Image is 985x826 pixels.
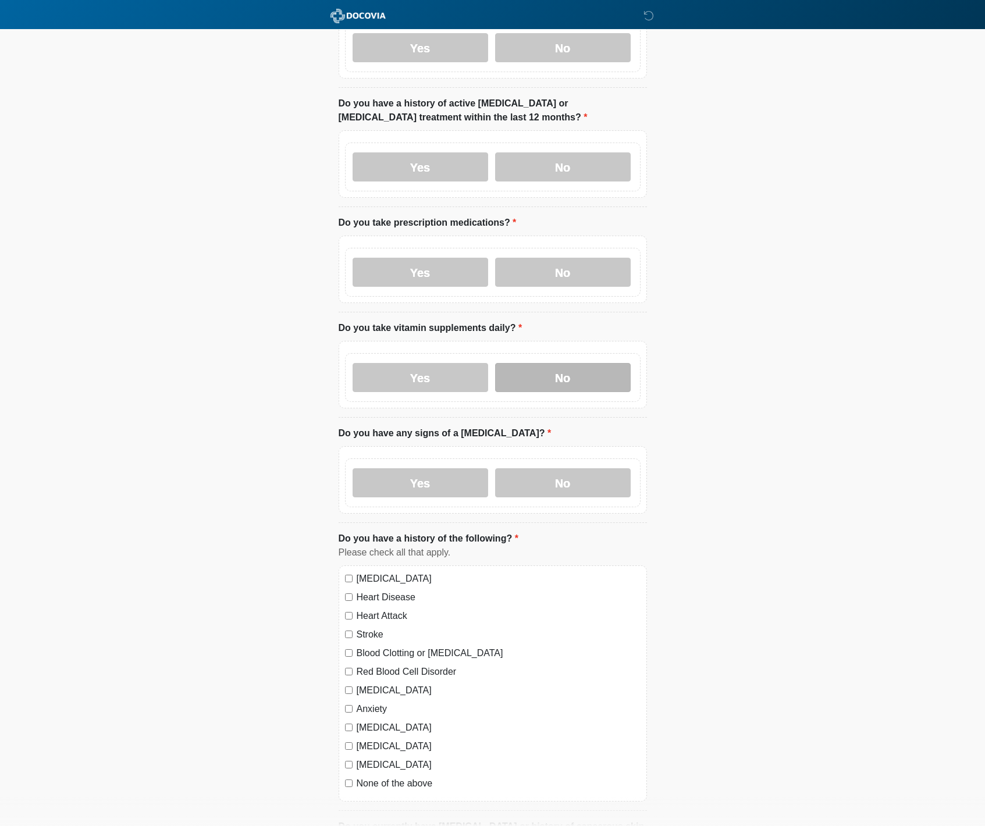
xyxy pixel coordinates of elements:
[345,593,353,601] input: Heart Disease
[345,686,353,694] input: [MEDICAL_DATA]
[345,705,353,713] input: Anxiety
[339,321,522,335] label: Do you take vitamin supplements daily?
[345,612,353,619] input: Heart Attack
[357,683,641,697] label: [MEDICAL_DATA]
[339,546,647,560] div: Please check all that apply.
[345,724,353,731] input: [MEDICAL_DATA]
[345,779,353,787] input: None of the above
[339,426,552,440] label: Do you have any signs of a [MEDICAL_DATA]?
[357,590,641,604] label: Heart Disease
[495,152,631,181] label: No
[345,631,353,638] input: Stroke
[357,665,641,679] label: Red Blood Cell Disorder
[357,702,641,716] label: Anxiety
[345,668,353,675] input: Red Blood Cell Disorder
[339,97,647,124] label: Do you have a history of active [MEDICAL_DATA] or [MEDICAL_DATA] treatment within the last 12 mon...
[357,628,641,642] label: Stroke
[345,742,353,750] input: [MEDICAL_DATA]
[353,152,488,181] label: Yes
[357,758,641,772] label: [MEDICAL_DATA]
[495,363,631,392] label: No
[495,258,631,287] label: No
[353,363,488,392] label: Yes
[357,572,641,586] label: [MEDICAL_DATA]
[345,575,353,582] input: [MEDICAL_DATA]
[357,739,641,753] label: [MEDICAL_DATA]
[357,777,641,791] label: None of the above
[495,33,631,62] label: No
[327,9,389,23] img: ABC Med Spa- GFEase Logo
[345,649,353,657] input: Blood Clotting or [MEDICAL_DATA]
[339,532,518,546] label: Do you have a history of the following?
[353,33,488,62] label: Yes
[345,761,353,768] input: [MEDICAL_DATA]
[357,609,641,623] label: Heart Attack
[339,216,517,230] label: Do you take prescription medications?
[357,721,641,735] label: [MEDICAL_DATA]
[495,468,631,497] label: No
[357,646,641,660] label: Blood Clotting or [MEDICAL_DATA]
[353,468,488,497] label: Yes
[353,258,488,287] label: Yes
